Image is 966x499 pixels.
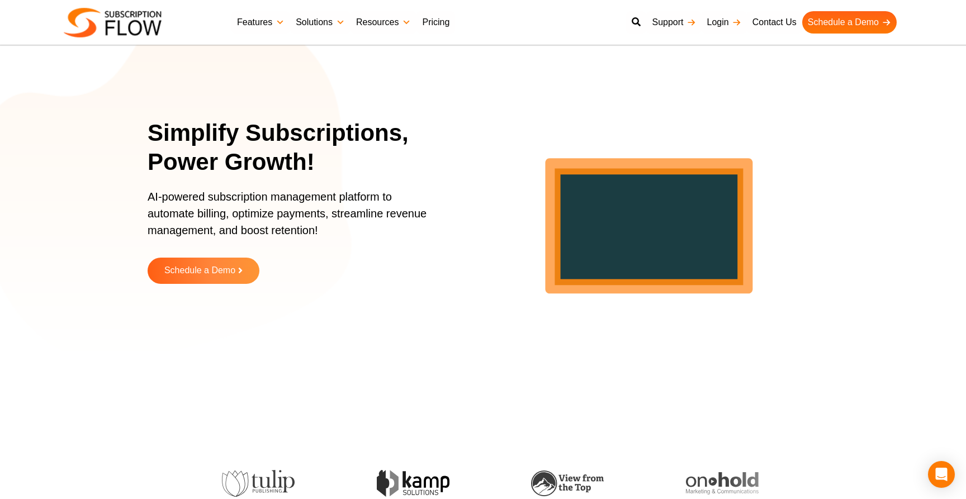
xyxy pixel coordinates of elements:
a: Login [702,11,747,34]
img: kamp-solution [369,470,442,496]
span: Schedule a Demo [164,266,235,275]
a: Solutions [290,11,351,34]
a: Features [231,11,290,34]
a: Support [646,11,701,34]
img: Subscriptionflow [64,8,162,37]
img: tulip-publishing [214,470,287,497]
img: view-from-the-top [523,471,596,497]
a: Schedule a Demo [802,11,897,34]
a: Pricing [416,11,455,34]
h1: Simplify Subscriptions, Power Growth! [148,118,452,177]
a: Resources [351,11,416,34]
p: AI-powered subscription management platform to automate billing, optimize payments, streamline re... [148,188,438,250]
a: Contact Us [747,11,802,34]
a: Schedule a Demo [148,258,259,284]
img: onhold-marketing [678,472,751,495]
div: Open Intercom Messenger [928,461,955,488]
